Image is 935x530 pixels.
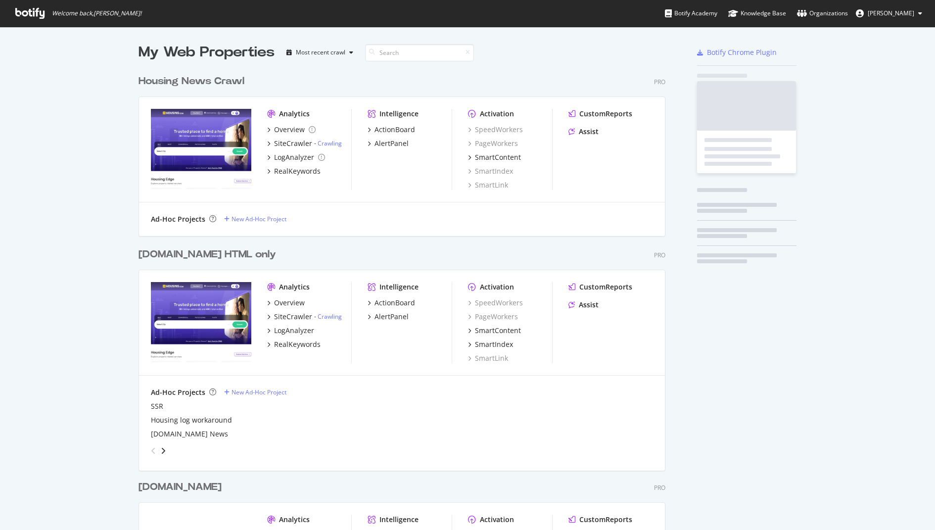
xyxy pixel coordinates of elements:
a: [DOMAIN_NAME] HTML only [139,247,280,262]
a: SpeedWorkers [468,298,523,308]
div: CustomReports [579,109,632,119]
a: ActionBoard [368,298,415,308]
a: Assist [568,300,599,310]
div: Pro [654,78,665,86]
a: [DOMAIN_NAME] [139,480,226,494]
div: Overview [274,125,305,135]
div: Ad-Hoc Projects [151,214,205,224]
a: PageWorkers [468,312,518,322]
a: Overview [267,298,305,308]
a: SmartContent [468,326,521,336]
div: Activation [480,282,514,292]
a: RealKeywords [267,166,321,176]
a: SiteCrawler- Crawling [267,312,342,322]
div: Pro [654,483,665,492]
div: RealKeywords [274,166,321,176]
div: Intelligence [379,515,419,525]
a: RealKeywords [267,339,321,349]
div: Knowledge Base [728,8,786,18]
a: CustomReports [568,282,632,292]
a: SSR [151,401,163,411]
div: Housing News Crawl [139,74,244,89]
a: Housing News Crawl [139,74,248,89]
button: Most recent crawl [282,45,357,60]
div: Ad-Hoc Projects [151,387,205,397]
a: SiteCrawler- Crawling [267,139,342,148]
div: Most recent crawl [296,49,345,55]
div: New Ad-Hoc Project [232,388,286,396]
div: Analytics [279,515,310,525]
div: My Web Properties [139,43,275,62]
button: [PERSON_NAME] [848,5,930,21]
span: Welcome back, [PERSON_NAME] ! [52,9,141,17]
a: New Ad-Hoc Project [224,215,286,223]
a: LogAnalyzer [267,326,314,336]
a: [DOMAIN_NAME] News [151,429,228,439]
a: Botify Chrome Plugin [697,48,777,57]
a: ActionBoard [368,125,415,135]
div: ActionBoard [374,298,415,308]
div: Overview [274,298,305,308]
span: Venus Kalra [868,9,914,17]
div: New Ad-Hoc Project [232,215,286,223]
div: SmartContent [475,152,521,162]
div: [DOMAIN_NAME] HTML only [139,247,276,262]
a: SmartLink [468,180,508,190]
div: Intelligence [379,282,419,292]
div: Intelligence [379,109,419,119]
div: Activation [480,109,514,119]
div: SmartIndex [475,339,513,349]
img: Housing News Crawl [151,109,251,189]
a: Crawling [318,312,342,321]
a: AlertPanel [368,139,409,148]
div: Analytics [279,282,310,292]
input: Search [365,44,474,61]
div: Assist [579,127,599,137]
div: SmartContent [475,326,521,336]
div: - [314,312,342,321]
a: SmartIndex [468,166,513,176]
img: www.Housing.com [151,282,251,362]
div: [DOMAIN_NAME] [139,480,222,494]
div: Pro [654,251,665,259]
div: SiteCrawler [274,139,312,148]
a: AlertPanel [368,312,409,322]
a: Assist [568,127,599,137]
a: Housing log workaround [151,415,232,425]
div: Botify Chrome Plugin [707,48,777,57]
a: LogAnalyzer [267,152,325,162]
a: CustomReports [568,515,632,525]
a: PageWorkers [468,139,518,148]
div: AlertPanel [374,139,409,148]
a: SmartIndex [468,339,513,349]
div: Activation [480,515,514,525]
a: Overview [267,125,316,135]
a: SmartLink [468,353,508,363]
div: Botify Academy [665,8,717,18]
div: Assist [579,300,599,310]
div: CustomReports [579,282,632,292]
div: AlertPanel [374,312,409,322]
a: CustomReports [568,109,632,119]
a: Crawling [318,139,342,147]
div: RealKeywords [274,339,321,349]
a: New Ad-Hoc Project [224,388,286,396]
div: angle-right [160,446,167,456]
div: - [314,139,342,147]
div: angle-left [147,443,160,459]
a: SpeedWorkers [468,125,523,135]
div: ActionBoard [374,125,415,135]
a: SmartContent [468,152,521,162]
div: LogAnalyzer [274,326,314,336]
div: SiteCrawler [274,312,312,322]
div: LogAnalyzer [274,152,314,162]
